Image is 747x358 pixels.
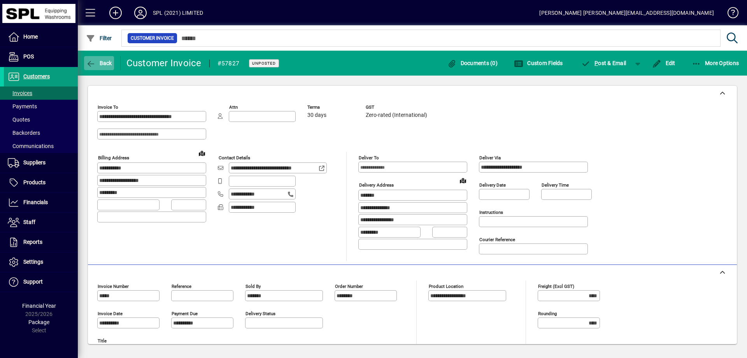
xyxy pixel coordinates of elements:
[28,319,49,325] span: Package
[229,104,238,110] mat-label: Attn
[429,284,463,289] mat-label: Product location
[307,112,326,118] span: 30 days
[8,103,37,109] span: Payments
[126,57,202,69] div: Customer Invoice
[445,56,500,70] button: Documents (0)
[23,219,35,225] span: Staff
[479,155,501,160] mat-label: Deliver via
[196,147,208,159] a: View on map
[98,284,129,289] mat-label: Invoice number
[335,284,363,289] mat-label: Order number
[23,199,48,205] span: Financials
[4,173,78,192] a: Products
[23,239,42,245] span: Reports
[4,47,78,67] a: POS
[98,338,107,344] mat-label: Title
[4,126,78,139] a: Backorders
[479,237,515,242] mat-label: Courier Reference
[538,284,574,289] mat-label: Freight (excl GST)
[4,233,78,252] a: Reports
[131,34,174,42] span: Customer Invoice
[542,182,569,188] mat-label: Delivery time
[4,213,78,232] a: Staff
[8,116,30,123] span: Quotes
[692,60,739,66] span: More Options
[457,174,469,187] a: View on map
[128,6,153,20] button: Profile
[514,60,563,66] span: Custom Fields
[252,61,276,66] span: Unposted
[479,182,506,188] mat-label: Delivery date
[4,139,78,153] a: Communications
[512,56,565,70] button: Custom Fields
[23,179,46,185] span: Products
[4,252,78,272] a: Settings
[245,311,275,316] mat-label: Delivery status
[98,311,123,316] mat-label: Invoice date
[4,100,78,113] a: Payments
[217,57,240,70] div: #57827
[103,6,128,20] button: Add
[538,311,557,316] mat-label: Rounding
[4,113,78,126] a: Quotes
[594,60,598,66] span: P
[8,130,40,136] span: Backorders
[307,105,354,110] span: Terms
[22,303,56,309] span: Financial Year
[4,86,78,100] a: Invoices
[153,7,203,19] div: SPL (2021) LIMITED
[479,210,503,215] mat-label: Instructions
[86,35,112,41] span: Filter
[447,60,498,66] span: Documents (0)
[8,90,32,96] span: Invoices
[581,60,626,66] span: ost & Email
[8,143,54,149] span: Communications
[4,153,78,173] a: Suppliers
[722,2,737,27] a: Knowledge Base
[84,56,114,70] button: Back
[245,284,261,289] mat-label: Sold by
[652,60,675,66] span: Edit
[690,56,741,70] button: More Options
[172,311,198,316] mat-label: Payment due
[86,60,112,66] span: Back
[359,155,379,160] mat-label: Deliver To
[23,259,43,265] span: Settings
[23,73,50,79] span: Customers
[650,56,677,70] button: Edit
[23,34,38,40] span: Home
[23,159,46,166] span: Suppliers
[577,56,630,70] button: Post & Email
[84,31,114,45] button: Filter
[23,279,43,285] span: Support
[4,272,78,292] a: Support
[4,27,78,47] a: Home
[98,104,118,110] mat-label: Invoice To
[78,56,121,70] app-page-header-button: Back
[172,284,191,289] mat-label: Reference
[366,112,427,118] span: Zero-rated (International)
[4,193,78,212] a: Financials
[23,53,34,60] span: POS
[539,7,714,19] div: [PERSON_NAME] [PERSON_NAME][EMAIL_ADDRESS][DOMAIN_NAME]
[366,105,427,110] span: GST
